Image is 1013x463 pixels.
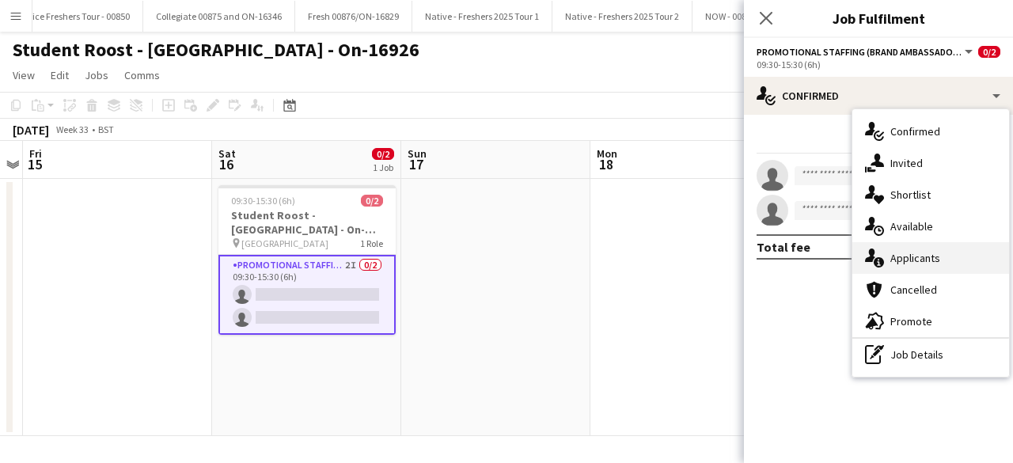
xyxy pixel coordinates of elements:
h1: Student Roost - [GEOGRAPHIC_DATA] - On-16926 [13,38,419,62]
span: [GEOGRAPHIC_DATA] [241,237,328,249]
span: Mon [597,146,617,161]
div: Promote [852,306,1009,337]
div: Cancelled [852,274,1009,306]
button: Collegiate 00875 and ON-16346 [143,1,295,32]
span: 09:30-15:30 (6h) [231,195,295,207]
span: 0/2 [978,46,1000,58]
a: View [6,65,41,85]
div: Invited [852,147,1009,179]
span: 0/2 [361,195,383,207]
span: 16 [216,155,236,173]
div: [DATE] [13,122,49,138]
span: 18 [594,155,617,173]
a: Edit [44,65,75,85]
h3: Student Roost - [GEOGRAPHIC_DATA] - On-16926 [218,208,396,237]
div: BST [98,123,114,135]
span: View [13,68,35,82]
div: Available [852,211,1009,242]
app-job-card: 09:30-15:30 (6h)0/2Student Roost - [GEOGRAPHIC_DATA] - On-16926 [GEOGRAPHIC_DATA]1 RolePromotiona... [218,185,396,335]
app-card-role: Promotional Staffing (Brand Ambassadors)2I0/209:30-15:30 (6h) [218,255,396,335]
span: Comms [124,68,160,82]
button: NOW - 00860 [692,1,769,32]
span: Edit [51,68,69,82]
div: Job Details [852,339,1009,370]
div: Total fee [757,239,810,255]
button: Native - Freshers 2025 Tour 1 [412,1,552,32]
a: Comms [118,65,166,85]
div: Shortlist [852,179,1009,211]
button: Fresh 00876/ON-16829 [295,1,412,32]
button: Native - Freshers 2025 Tour 2 [552,1,692,32]
a: Jobs [78,65,115,85]
div: Confirmed [852,116,1009,147]
span: Sun [408,146,427,161]
div: 09:30-15:30 (6h) [757,59,1000,70]
span: Sat [218,146,236,161]
span: 0/2 [372,148,394,160]
span: Jobs [85,68,108,82]
div: Confirmed [744,77,1013,115]
span: Fri [29,146,42,161]
button: Promotional Staffing (Brand Ambassadors) [757,46,975,58]
span: 17 [405,155,427,173]
span: 1 Role [360,237,383,249]
span: Promotional Staffing (Brand Ambassadors) [757,46,962,58]
div: 1 Job [373,161,393,173]
span: Week 33 [52,123,92,135]
div: Applicants [852,242,1009,274]
span: 15 [27,155,42,173]
h3: Job Fulfilment [744,8,1013,28]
